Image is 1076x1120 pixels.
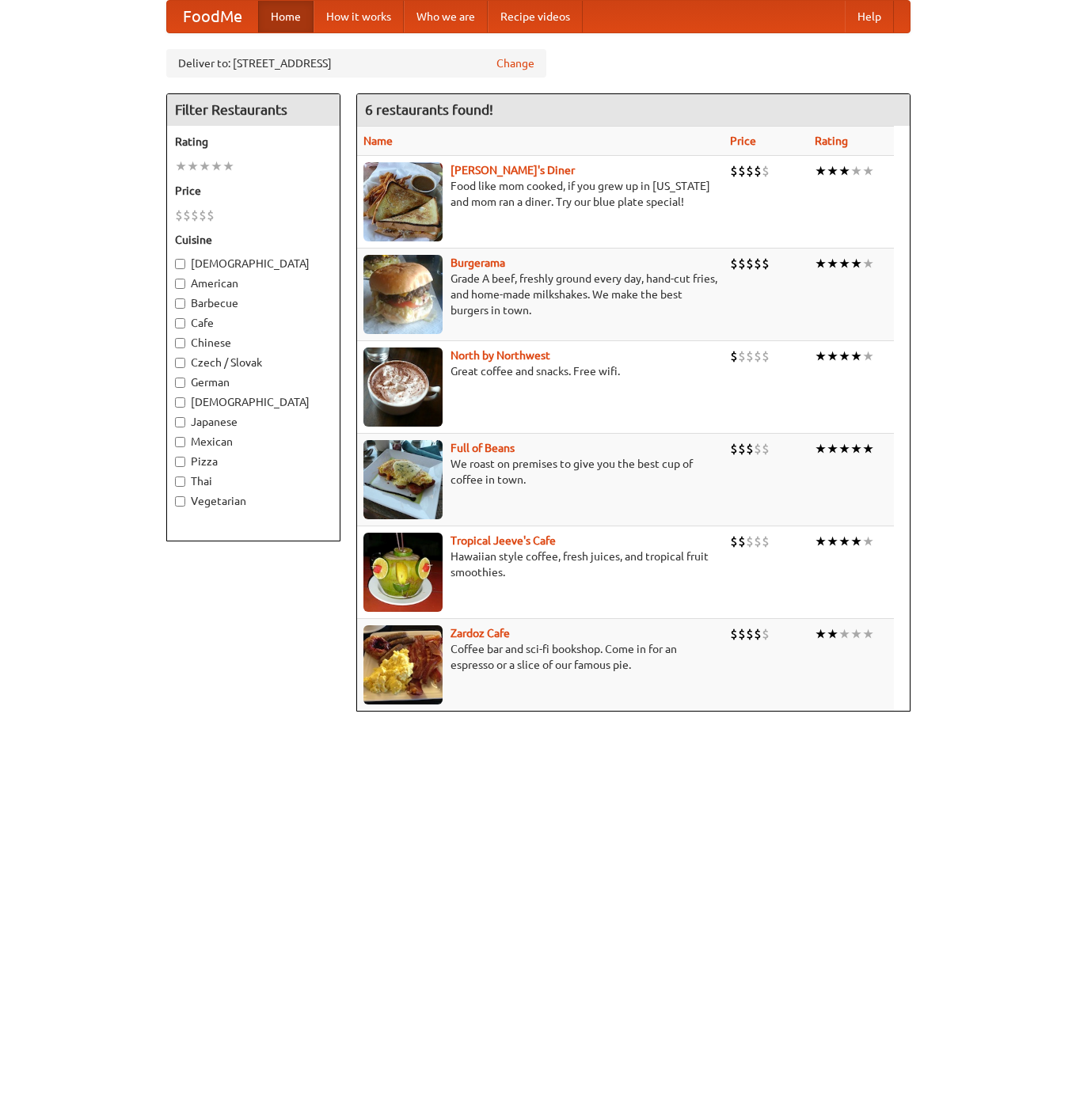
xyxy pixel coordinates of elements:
[746,625,754,643] li: $
[175,417,185,427] input: Japanese
[738,533,746,550] li: $
[175,414,332,430] label: Japanese
[175,338,185,348] input: Chinese
[862,162,874,180] li: ★
[175,298,185,309] input: Barbecue
[175,158,187,175] li: ★
[451,164,575,177] a: [PERSON_NAME]'s Diner
[850,440,862,457] li: ★
[827,162,838,180] li: ★
[730,533,738,550] li: $
[175,355,332,370] label: Czech / Slovak
[363,549,717,580] p: Hawaiian style coffee, fresh juices, and tropical fruit smoothies.
[815,440,827,457] li: ★
[167,1,258,32] a: FoodMe
[862,440,874,457] li: ★
[175,318,185,328] input: Cafe
[815,162,827,180] li: ★
[175,358,185,368] input: Czech / Slovak
[258,1,314,32] a: Home
[451,349,550,362] b: North by Northwest
[363,347,443,427] img: north.jpg
[738,162,746,180] li: $
[175,397,185,408] input: [DEMOGRAPHIC_DATA]
[746,347,754,365] li: $
[363,135,393,147] a: Name
[175,183,332,199] h5: Price
[404,1,488,32] a: Who we are
[838,162,850,180] li: ★
[363,255,443,334] img: burgerama.jpg
[862,255,874,272] li: ★
[845,1,894,32] a: Help
[754,162,762,180] li: $
[738,440,746,457] li: $
[363,363,717,379] p: Great coffee and snacks. Free wifi.
[488,1,583,32] a: Recipe videos
[838,625,850,643] li: ★
[207,207,215,224] li: $
[762,347,770,365] li: $
[451,256,505,269] a: Burgerama
[175,493,332,509] label: Vegetarian
[365,102,493,117] ng-pluralize: 6 restaurants found!
[175,295,332,311] label: Barbecue
[850,255,862,272] li: ★
[730,347,738,365] li: $
[451,442,515,454] a: Full of Beans
[451,534,556,547] a: Tropical Jeeve's Cafe
[827,255,838,272] li: ★
[730,162,738,180] li: $
[175,437,185,447] input: Mexican
[815,255,827,272] li: ★
[730,440,738,457] li: $
[363,456,717,488] p: We roast on premises to give you the best cup of coffee in town.
[838,347,850,365] li: ★
[175,394,332,410] label: [DEMOGRAPHIC_DATA]
[838,255,850,272] li: ★
[175,207,183,224] li: $
[746,440,754,457] li: $
[199,207,207,224] li: $
[730,625,738,643] li: $
[175,256,332,271] label: [DEMOGRAPHIC_DATA]
[762,162,770,180] li: $
[738,347,746,365] li: $
[175,454,332,469] label: Pizza
[451,627,510,640] a: Zardoz Cafe
[838,440,850,457] li: ★
[175,457,185,467] input: Pizza
[827,533,838,550] li: ★
[187,158,199,175] li: ★
[183,207,191,224] li: $
[762,255,770,272] li: $
[850,162,862,180] li: ★
[363,178,717,210] p: Food like mom cooked, if you grew up in [US_STATE] and mom ran a diner. Try our blue plate special!
[191,207,199,224] li: $
[175,335,332,351] label: Chinese
[175,378,185,388] input: German
[730,135,756,147] a: Price
[363,641,717,673] p: Coffee bar and sci-fi bookshop. Come in for an espresso or a slice of our famous pie.
[175,434,332,450] label: Mexican
[827,625,838,643] li: ★
[754,440,762,457] li: $
[746,533,754,550] li: $
[762,625,770,643] li: $
[762,440,770,457] li: $
[754,625,762,643] li: $
[815,135,848,147] a: Rating
[838,533,850,550] li: ★
[363,440,443,519] img: beans.jpg
[222,158,234,175] li: ★
[815,347,827,365] li: ★
[199,158,211,175] li: ★
[175,374,332,390] label: German
[363,625,443,704] img: zardoz.jpg
[754,533,762,550] li: $
[738,255,746,272] li: $
[815,533,827,550] li: ★
[175,232,332,248] h5: Cuisine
